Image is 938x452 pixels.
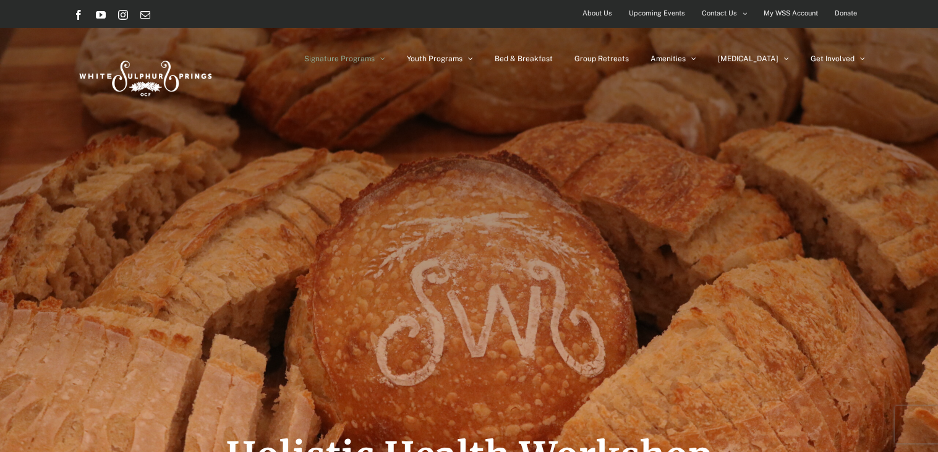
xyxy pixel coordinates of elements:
[140,10,150,20] a: Email
[811,55,855,62] span: Get Involved
[495,28,553,90] a: Bed & Breakfast
[650,28,696,90] a: Amenities
[495,55,553,62] span: Bed & Breakfast
[96,10,106,20] a: YouTube
[811,28,865,90] a: Get Involved
[702,4,737,22] span: Contact Us
[304,28,865,90] nav: Main Menu
[304,55,375,62] span: Signature Programs
[764,4,818,22] span: My WSS Account
[74,10,83,20] a: Facebook
[718,28,789,90] a: [MEDICAL_DATA]
[407,28,473,90] a: Youth Programs
[574,55,629,62] span: Group Retreats
[407,55,463,62] span: Youth Programs
[574,28,629,90] a: Group Retreats
[304,28,385,90] a: Signature Programs
[74,47,216,105] img: White Sulphur Springs Logo
[118,10,128,20] a: Instagram
[650,55,686,62] span: Amenities
[582,4,612,22] span: About Us
[835,4,857,22] span: Donate
[718,55,778,62] span: [MEDICAL_DATA]
[629,4,685,22] span: Upcoming Events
